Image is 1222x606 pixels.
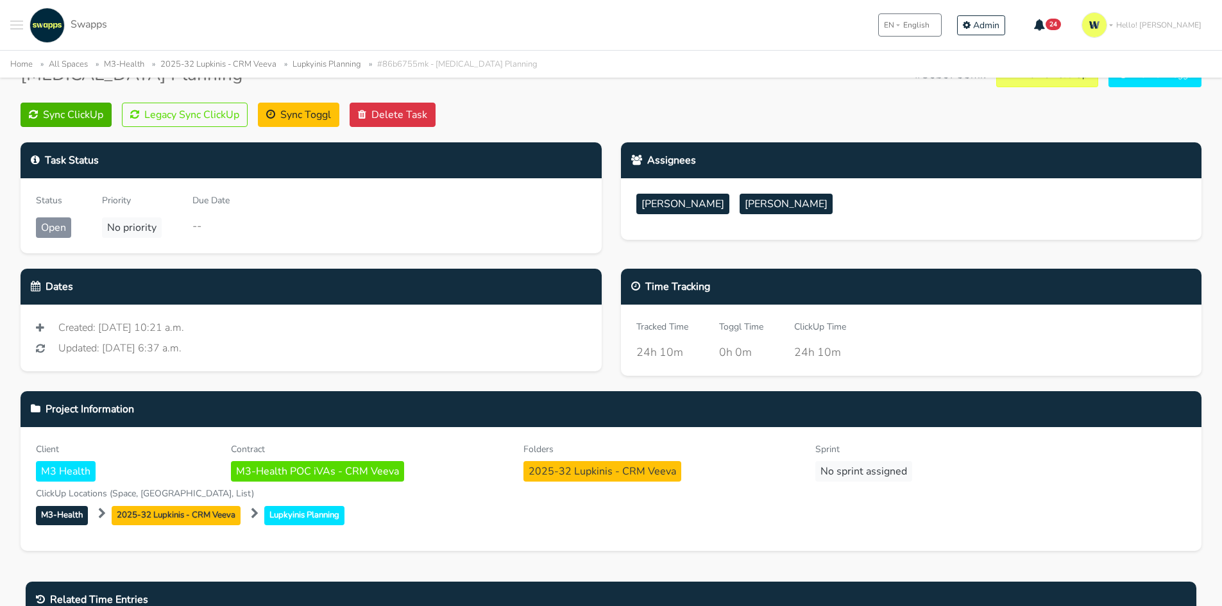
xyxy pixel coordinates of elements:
[719,344,763,360] div: 0h 0m
[36,217,71,238] span: Open
[36,461,96,482] span: M3 Health
[293,58,361,70] a: Lupkyinis Planning
[160,58,276,70] a: 2025-32 Lupkinis - CRM Veeva
[740,194,838,219] a: [PERSON_NAME]
[49,58,88,70] a: All Spaces
[815,461,912,482] span: No sprint assigned
[636,194,729,214] span: [PERSON_NAME]
[523,463,686,478] a: 2025-32 Lupkinis - CRM Veeva
[36,506,96,521] a: M3-Health
[636,320,688,333] div: Tracked Time
[523,461,681,482] span: 2025-32 Lupkinis - CRM Veeva
[258,103,339,127] button: Sync Toggl
[36,506,88,525] span: M3-Health
[957,15,1005,35] a: Admin
[58,341,182,356] span: Updated: [DATE] 6:37 a.m.
[36,442,212,456] div: Client
[903,19,929,31] span: English
[719,320,763,333] div: Toggl Time
[264,506,350,521] a: Lupkyinis Planning
[264,506,344,525] span: Lupkyinis Planning
[102,194,162,207] div: Priority
[636,194,734,219] a: [PERSON_NAME]
[112,506,241,525] span: 2025-32 Lupkinis - CRM Veeva
[10,58,33,70] a: Home
[122,103,248,127] button: Legacy Sync ClickUp
[231,461,404,482] span: M3-Health POC iVAs - CRM Veeva
[1076,7,1212,43] a: Hello! [PERSON_NAME]
[112,506,248,521] a: 2025-32 Lupkinis - CRM Veeva
[794,320,846,333] div: ClickUp Time
[58,320,184,335] span: Created: [DATE] 10:21 a.m.
[1026,14,1070,36] button: 24
[10,8,23,43] button: Toggle navigation menu
[102,217,162,238] span: No priority
[231,463,409,478] a: M3-Health POC iVAs - CRM Veeva
[192,217,230,234] div: --
[21,103,112,127] button: Sync ClickUp
[104,58,144,70] a: M3-Health
[21,142,602,178] div: Task Status
[794,344,846,360] div: 24h 10m
[523,442,797,456] div: Folders
[740,194,833,214] span: [PERSON_NAME]
[231,442,504,456] div: Contract
[36,194,71,207] div: Status
[21,269,602,305] div: Dates
[36,463,101,478] a: M3 Health
[1046,19,1061,30] span: 24
[21,391,1201,427] div: Project Information
[71,17,107,31] span: Swapps
[815,442,1089,456] div: Sprint
[878,13,942,37] button: ENEnglish
[364,57,538,72] li: #86b6755mk - [MEDICAL_DATA] Planning
[636,344,688,360] div: 24h 10m
[973,19,999,31] span: Admin
[21,64,242,86] h3: [MEDICAL_DATA] Planning
[350,103,436,127] button: Delete Task
[36,487,407,500] div: ClickUp Locations (Space, [GEOGRAPHIC_DATA], List)
[30,8,65,43] img: swapps-linkedin-v2.jpg
[621,269,1202,305] div: Time Tracking
[1082,12,1107,38] img: isotipo-3-3e143c57.png
[26,8,107,43] a: Swapps
[621,142,1202,178] div: Assignees
[192,194,230,207] div: Due Date
[1116,19,1201,31] span: Hello! [PERSON_NAME]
